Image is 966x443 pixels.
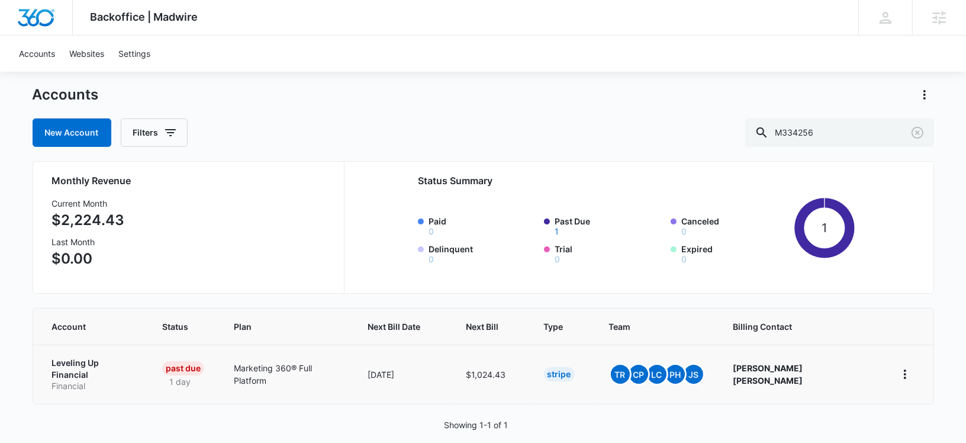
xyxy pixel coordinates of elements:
p: Leveling Up Financial [52,357,134,380]
a: Settings [111,36,157,72]
p: Financial [52,380,134,392]
p: $0.00 [52,248,125,269]
span: CP [629,365,648,384]
td: [DATE] [353,345,452,404]
label: Paid [429,215,537,236]
h2: Status Summary [418,174,855,188]
h2: Monthly Revenue [52,174,330,188]
span: LC [648,365,666,384]
p: $2,224.43 [52,210,125,231]
h3: Last Month [52,236,125,248]
tspan: 1 [822,220,827,235]
p: Marketing 360® Full Platform [234,362,339,387]
span: Team [609,320,688,333]
td: $1,024.43 [452,345,530,404]
span: Status [162,320,188,333]
span: Type [544,320,563,333]
span: Account [52,320,117,333]
button: Filters [121,118,188,147]
h3: Current Month [52,197,125,210]
button: Clear [908,123,927,142]
label: Expired [681,243,790,264]
div: Stripe [544,367,575,381]
span: Next Bill Date [368,320,420,333]
a: Accounts [12,36,62,72]
a: New Account [33,118,111,147]
a: Leveling Up FinancialFinancial [52,357,134,392]
span: JS [684,365,703,384]
p: Showing 1-1 of 1 [444,419,508,431]
span: TR [611,365,630,384]
label: Canceled [681,215,790,236]
div: Past Due [162,361,204,375]
a: Websites [62,36,111,72]
h1: Accounts [33,86,99,104]
button: home [896,365,915,384]
p: 1 day [162,375,198,388]
strong: [PERSON_NAME] [PERSON_NAME] [733,363,803,386]
label: Trial [555,243,664,264]
label: Past Due [555,215,664,236]
input: Search [745,118,934,147]
span: PH [666,365,685,384]
span: Backoffice | Madwire [91,11,198,23]
button: Actions [915,85,934,104]
span: Next Bill [466,320,498,333]
span: Plan [234,320,339,333]
button: Past Due [555,227,559,236]
label: Delinquent [429,243,537,264]
span: Billing Contact [733,320,867,333]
